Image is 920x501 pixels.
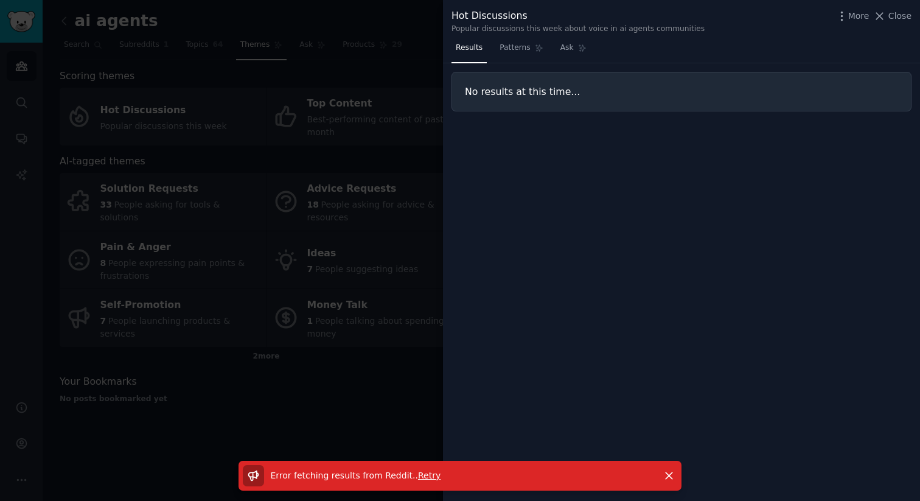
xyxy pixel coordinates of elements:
span: Ask [560,43,574,54]
button: More [835,10,869,23]
a: Patterns [495,38,547,63]
span: Retry [418,471,441,480]
span: Error fetching results from Reddit. . [271,471,418,480]
span: Patterns [500,43,530,54]
span: Close [888,10,911,23]
div: Popular discussions this week about voice in ai agents communities [451,24,705,35]
a: Ask [556,38,591,63]
button: Close [873,10,911,23]
a: Results [451,38,487,63]
span: Results [456,43,483,54]
span: More [848,10,869,23]
h3: No results at this time... [465,85,898,98]
div: Hot Discussions [451,9,705,24]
